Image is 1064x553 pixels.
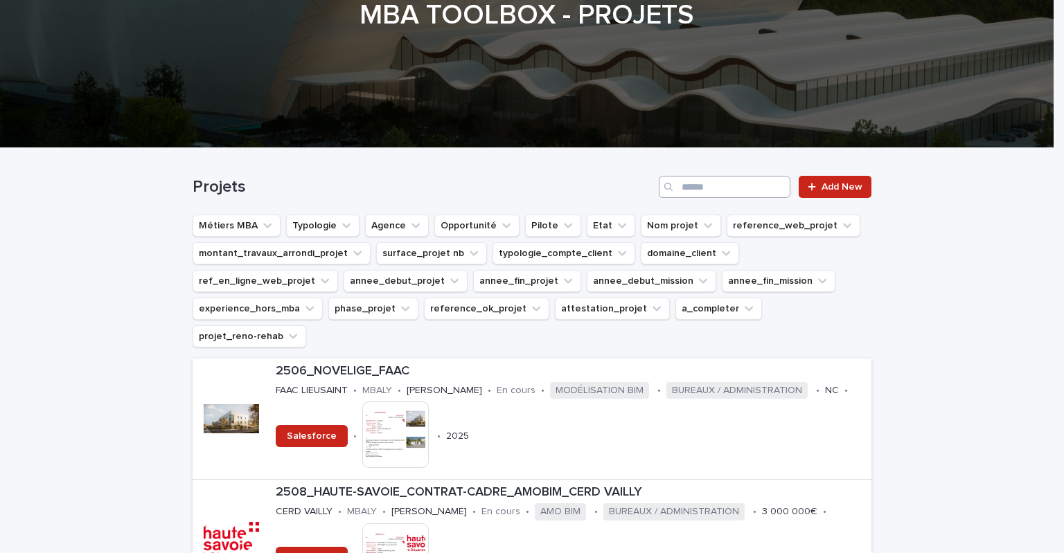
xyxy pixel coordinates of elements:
[347,506,377,518] p: MBALY
[376,242,487,264] button: surface_projet nb
[722,270,835,292] button: annee_fin_mission
[193,270,338,292] button: ref_en_ligne_web_projet
[641,215,721,237] button: Nom projet
[587,270,716,292] button: annee_debut_mission
[844,385,848,397] p: •
[193,177,653,197] h1: Projets
[493,242,635,264] button: typologie_compte_client
[641,242,739,264] button: domaine_client
[287,431,337,441] span: Salesforce
[823,506,826,518] p: •
[407,385,482,397] p: [PERSON_NAME]
[488,385,491,397] p: •
[526,506,529,518] p: •
[587,215,635,237] button: Etat
[286,215,360,237] button: Typologie
[659,176,790,198] input: Search
[193,242,371,264] button: montant_travaux_arrondi_projet
[525,215,581,237] button: Pilote
[816,385,819,397] p: •
[276,385,348,397] p: FAAC LIEUSAINT
[353,385,357,397] p: •
[799,176,871,198] a: Add New
[666,382,808,399] span: BUREAUX / ADMINISTRATION
[344,270,468,292] button: annee_debut_projet
[276,485,866,500] p: 2508_HAUTE-SAVOIE_CONTRAT-CADRE_AMOBIM_CERD VAILLY
[382,506,386,518] p: •
[437,430,441,442] p: •
[193,215,281,237] button: Métiers MBA
[276,506,332,518] p: CERD VAILLY
[481,506,520,518] p: En cours
[727,215,860,237] button: reference_web_projet
[541,385,544,397] p: •
[276,425,348,447] a: Salesforce
[193,325,306,347] button: projet_reno-rehab
[276,364,866,379] p: 2506_NOVELIGE_FAAC
[550,382,649,399] span: MODÉLISATION BIM
[555,298,670,320] button: attestation_projet
[398,385,401,397] p: •
[362,385,392,397] p: MBALY
[353,430,357,442] p: •
[535,503,586,520] span: AMO BIM
[594,506,598,518] p: •
[424,298,549,320] button: reference_ok_projet
[472,506,476,518] p: •
[434,215,520,237] button: Opportunité
[657,385,661,397] p: •
[365,215,429,237] button: Agence
[446,430,469,442] p: 2025
[497,385,535,397] p: En cours
[825,385,839,397] p: NC
[822,182,862,192] span: Add New
[338,506,342,518] p: •
[603,503,745,520] span: BUREAUX / ADMINISTRATION
[762,506,817,518] p: 3 000 000€
[753,506,756,518] p: •
[193,359,871,480] a: 2506_NOVELIGE_FAACFAAC LIEUSAINT•MBALY•[PERSON_NAME]•En cours•MODÉLISATION BIM•BUREAUX / ADMINIST...
[675,298,762,320] button: a_completer
[328,298,418,320] button: phase_projet
[473,270,581,292] button: annee_fin_projet
[391,506,467,518] p: [PERSON_NAME]
[193,298,323,320] button: experience_hors_mba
